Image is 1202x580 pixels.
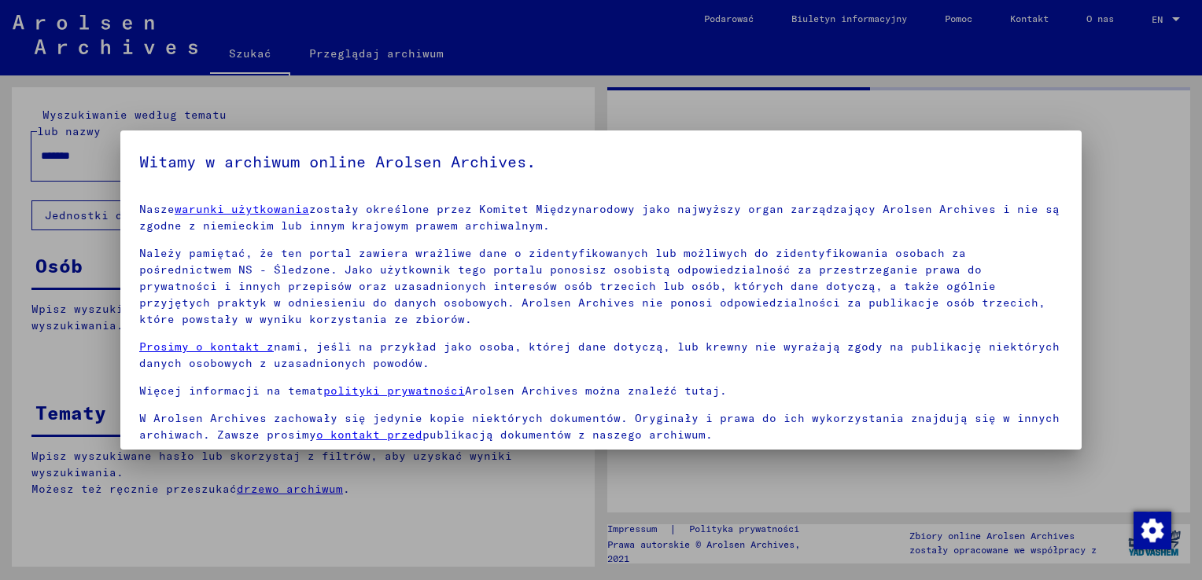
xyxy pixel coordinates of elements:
a: Prosimy o kontakt z [139,340,274,354]
div: Zmienianie zgody [1133,511,1171,549]
a: o kontakt przed [316,428,422,442]
p: Nasze zostały określone przez Komitet Międzynarodowy jako najwyższy organ zarządzający Arolsen Ar... [139,201,1063,234]
a: warunki użytkowania [175,202,309,216]
p: Należy pamiętać, że ten portal zawiera wrażliwe dane o zidentyfikowanych lub możliwych do zidenty... [139,245,1063,328]
p: W Arolsen Archives zachowały się jedynie kopie niektórych dokumentów. Oryginały i prawa do ich wy... [139,410,1063,443]
img: Zmienianie zgody [1134,512,1171,549]
p: nami, jeśli na przykład jako osoba, której dane dotyczą, lub krewny nie wyrażają zgody na publika... [139,339,1063,372]
h5: Witamy w archiwum online Arolsen Archives. [139,149,1063,174]
a: polityki prywatności [323,384,465,398]
p: Więcej informacji na temat Arolsen Archives można znaleźć tutaj. [139,383,1063,399]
